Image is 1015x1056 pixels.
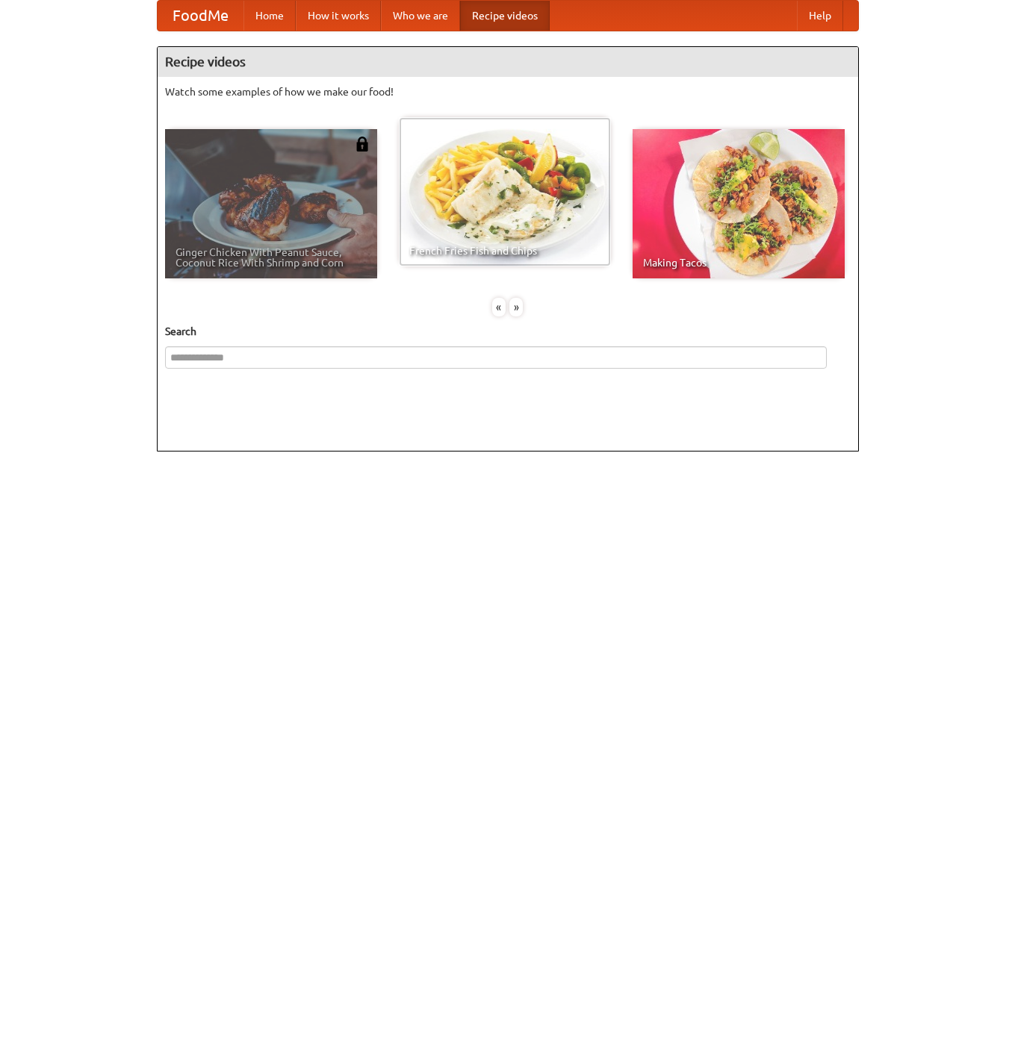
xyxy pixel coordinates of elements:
[381,1,460,31] a: Who we are
[492,298,506,316] div: «
[409,246,600,256] span: French Fries Fish and Chips
[355,137,370,151] img: 483408.png
[243,1,296,31] a: Home
[399,117,611,266] a: French Fries Fish and Chips
[165,84,851,99] p: Watch some examples of how we make our food!
[460,1,550,31] a: Recipe videos
[296,1,381,31] a: How it works
[797,1,843,31] a: Help
[158,1,243,31] a: FoodMe
[158,47,858,77] h4: Recipe videos
[509,298,523,316] div: »
[165,324,851,339] h5: Search
[643,257,834,268] span: Making Tacos
[633,129,845,278] a: Making Tacos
